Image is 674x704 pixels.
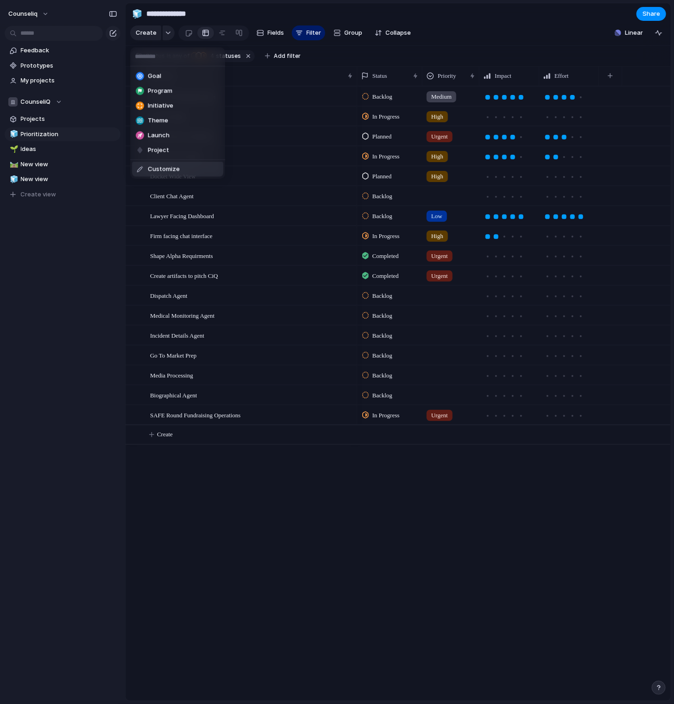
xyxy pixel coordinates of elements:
span: Customize [148,165,180,174]
span: Program [148,87,172,96]
span: Initiative [148,101,173,111]
span: Theme [148,116,168,126]
span: Goal [148,72,161,81]
span: Launch [148,131,170,140]
span: Project [148,146,169,155]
